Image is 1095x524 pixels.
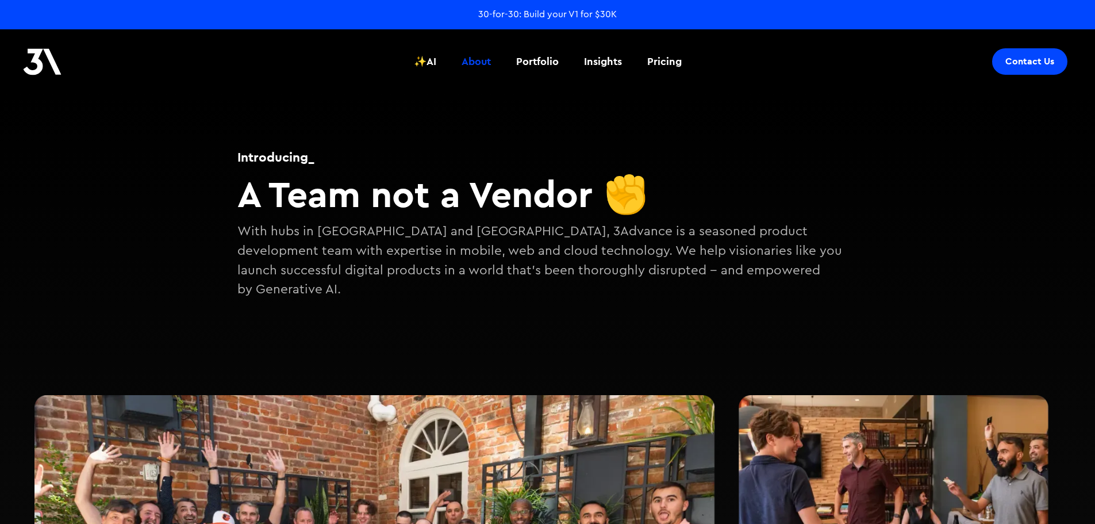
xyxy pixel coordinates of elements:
[584,54,622,69] div: Insights
[414,54,436,69] div: ✨AI
[577,40,629,83] a: Insights
[647,54,682,69] div: Pricing
[462,54,491,69] div: About
[516,54,559,69] div: Portfolio
[237,222,858,299] p: With hubs in [GEOGRAPHIC_DATA] and [GEOGRAPHIC_DATA], 3Advance is a seasoned product development ...
[237,148,858,166] h1: Introducing_
[478,8,617,21] a: 30-for-30: Build your V1 for $30K
[237,172,858,216] h2: A Team not a Vendor ✊
[509,40,566,83] a: Portfolio
[407,40,443,83] a: ✨AI
[1005,56,1054,67] div: Contact Us
[992,48,1067,75] a: Contact Us
[640,40,689,83] a: Pricing
[455,40,498,83] a: About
